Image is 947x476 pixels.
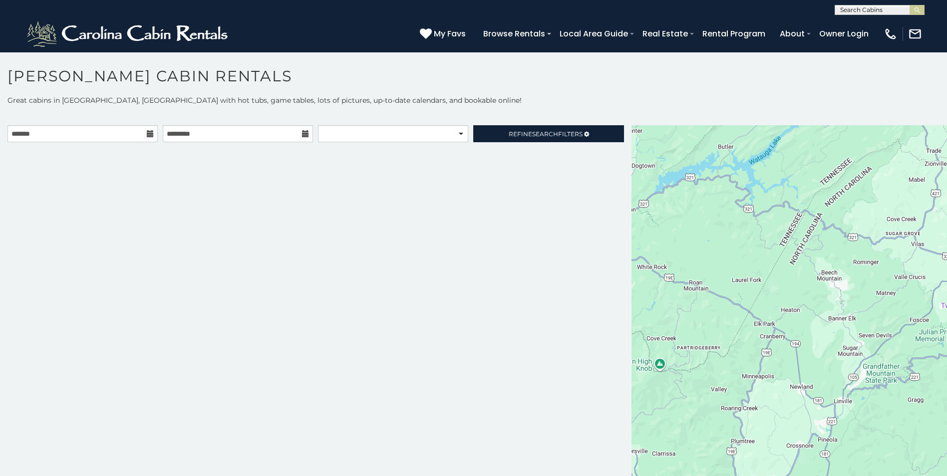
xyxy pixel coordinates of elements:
a: RefineSearchFilters [473,125,624,142]
img: White-1-2.png [25,19,232,49]
a: Browse Rentals [478,25,550,42]
a: Owner Login [814,25,874,42]
span: Search [532,130,558,138]
span: Refine Filters [509,130,583,138]
a: About [775,25,810,42]
a: Rental Program [697,25,770,42]
a: My Favs [420,27,468,40]
img: mail-regular-white.png [908,27,922,41]
img: phone-regular-white.png [884,27,898,41]
a: Real Estate [637,25,693,42]
a: Local Area Guide [555,25,633,42]
span: My Favs [434,27,466,40]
